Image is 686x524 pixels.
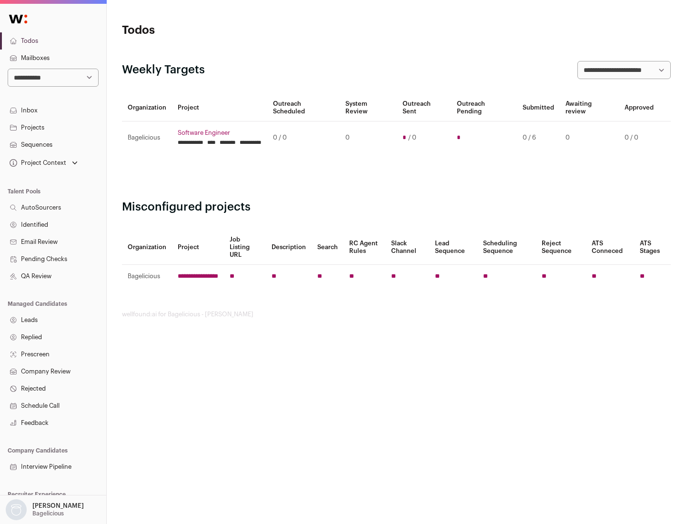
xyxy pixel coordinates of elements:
td: 0 / 6 [517,121,560,154]
th: Project [172,94,267,121]
footer: wellfound:ai for Bagelicious - [PERSON_NAME] [122,311,671,318]
th: Job Listing URL [224,230,266,265]
th: Organization [122,230,172,265]
th: Reject Sequence [536,230,586,265]
td: 0 [340,121,396,154]
th: Awaiting review [560,94,619,121]
th: Outreach Scheduled [267,94,340,121]
td: Bagelicious [122,265,172,288]
th: Scheduling Sequence [477,230,536,265]
th: Approved [619,94,659,121]
th: Submitted [517,94,560,121]
div: Project Context [8,159,66,167]
h2: Weekly Targets [122,62,205,78]
th: Outreach Sent [397,94,452,121]
th: Project [172,230,224,265]
td: 0 [560,121,619,154]
h1: Todos [122,23,305,38]
img: Wellfound [4,10,32,29]
img: nopic.png [6,499,27,520]
th: RC Agent Rules [343,230,385,265]
td: 0 / 0 [619,121,659,154]
button: Open dropdown [8,156,80,170]
span: / 0 [408,134,416,141]
th: Organization [122,94,172,121]
th: ATS Conneced [586,230,634,265]
th: ATS Stages [634,230,671,265]
td: 0 / 0 [267,121,340,154]
th: Slack Channel [385,230,429,265]
th: Lead Sequence [429,230,477,265]
a: Software Engineer [178,129,262,137]
p: [PERSON_NAME] [32,502,84,510]
th: Description [266,230,312,265]
p: Bagelicious [32,510,64,517]
th: System Review [340,94,396,121]
th: Outreach Pending [451,94,516,121]
h2: Misconfigured projects [122,200,671,215]
button: Open dropdown [4,499,86,520]
td: Bagelicious [122,121,172,154]
th: Search [312,230,343,265]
